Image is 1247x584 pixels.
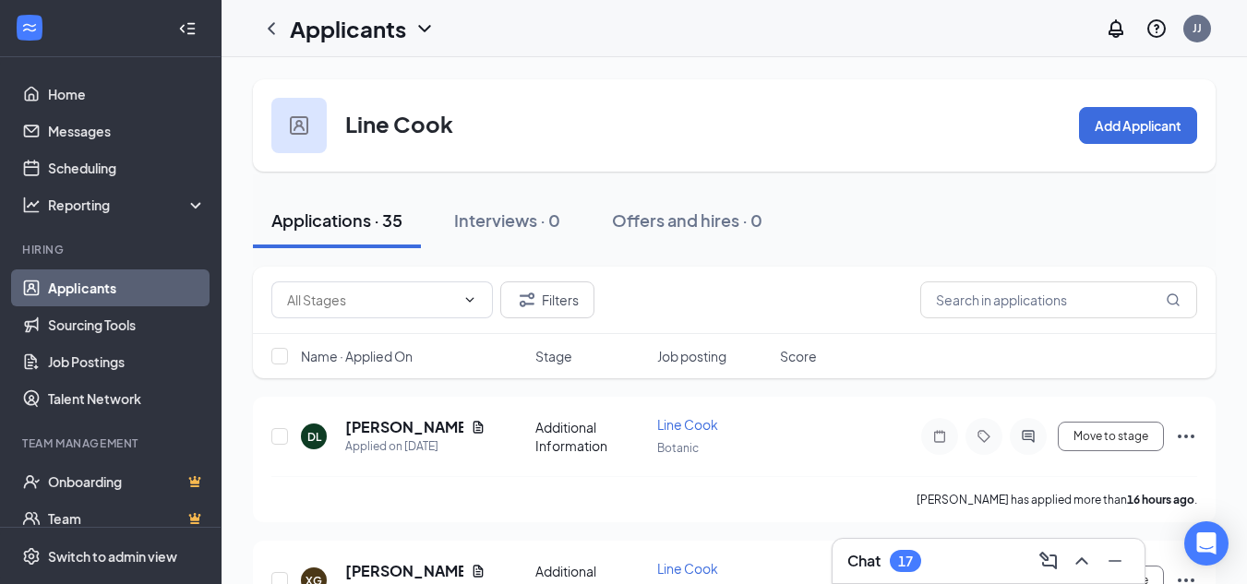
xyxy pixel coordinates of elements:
[345,417,463,437] h5: [PERSON_NAME]
[22,242,202,257] div: Hiring
[516,289,538,311] svg: Filter
[260,18,282,40] svg: ChevronLeft
[1058,422,1164,451] button: Move to stage
[22,196,41,214] svg: Analysis
[612,209,762,232] div: Offers and hires · 0
[1166,292,1181,307] svg: MagnifyingGlass
[500,281,594,318] button: Filter Filters
[48,500,206,537] a: TeamCrown
[20,18,39,37] svg: WorkstreamLogo
[1104,550,1126,572] svg: Minimize
[48,76,206,113] a: Home
[1017,429,1039,444] svg: ActiveChat
[301,347,413,365] span: Name · Applied On
[471,564,486,578] svg: Document
[1071,550,1093,572] svg: ChevronUp
[1105,18,1127,40] svg: Notifications
[535,418,647,455] div: Additional Information
[345,561,463,581] h5: [PERSON_NAME]
[48,463,206,500] a: OnboardingCrown
[48,306,206,343] a: Sourcing Tools
[1067,546,1097,576] button: ChevronUp
[48,113,206,149] a: Messages
[307,429,321,445] div: DL
[48,343,206,380] a: Job Postings
[271,209,402,232] div: Applications · 35
[1145,18,1168,40] svg: QuestionInfo
[657,347,726,365] span: Job posting
[48,196,207,214] div: Reporting
[48,380,206,417] a: Talent Network
[847,551,881,571] h3: Chat
[345,437,486,456] div: Applied on [DATE]
[1193,20,1202,36] div: JJ
[657,416,718,433] span: Line Cook
[1127,493,1194,507] b: 16 hours ago
[48,547,177,566] div: Switch to admin view
[1079,107,1197,144] button: Add Applicant
[22,435,202,451] div: Team Management
[290,13,406,44] h1: Applicants
[657,441,699,455] span: Botanic
[290,116,308,135] img: user icon
[1184,521,1229,566] div: Open Intercom Messenger
[345,108,453,139] h3: Line Cook
[535,347,572,365] span: Stage
[973,429,995,444] svg: Tag
[471,420,486,435] svg: Document
[898,554,913,569] div: 17
[48,149,206,186] a: Scheduling
[287,290,455,310] input: All Stages
[1100,546,1130,576] button: Minimize
[929,429,951,444] svg: Note
[1034,546,1063,576] button: ComposeMessage
[414,18,436,40] svg: ChevronDown
[462,292,477,307] svg: ChevronDown
[1037,550,1060,572] svg: ComposeMessage
[917,492,1197,507] p: [PERSON_NAME] has applied more than .
[1175,425,1197,447] svg: Ellipses
[657,560,718,577] span: Line Cook
[454,209,560,232] div: Interviews · 0
[48,269,206,306] a: Applicants
[920,281,1197,318] input: Search in applications
[178,19,197,38] svg: Collapse
[22,547,41,566] svg: Settings
[780,347,817,365] span: Score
